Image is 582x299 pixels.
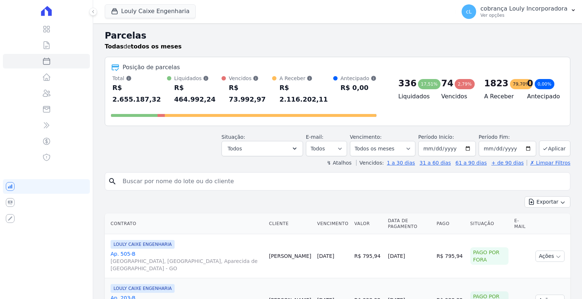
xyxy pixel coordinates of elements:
div: 1823 [484,78,509,89]
h4: Antecipado [527,92,558,101]
p: cobrança Louly Incorporadora [481,5,567,12]
input: Buscar por nome do lote ou do cliente [118,174,567,189]
th: Contrato [105,213,266,234]
span: LOULY CAIXE ENGENHARIA [111,284,175,293]
td: [DATE] [385,234,434,278]
button: Aplicar [539,141,570,156]
div: Posição de parcelas [123,63,180,72]
th: Valor [351,213,385,234]
td: R$ 795,94 [351,234,385,278]
label: E-mail: [306,134,324,140]
span: cL [466,9,472,14]
button: Todos [222,141,303,156]
label: Período Inicío: [418,134,454,140]
th: Vencimento [314,213,351,234]
div: 79,70% [510,79,533,89]
i: search [108,177,117,186]
div: Antecipado [340,75,376,82]
label: Situação: [222,134,245,140]
strong: Todas [105,43,124,50]
th: Data de Pagamento [385,213,434,234]
div: 336 [398,78,416,89]
button: cL cobrança Louly Incorporadora Ver opções [456,1,582,22]
p: de [105,42,182,51]
a: 31 a 60 dias [419,160,451,166]
th: Situação [467,213,511,234]
h4: A Receber [484,92,515,101]
div: 74 [441,78,453,89]
a: [DATE] [317,253,334,259]
td: [PERSON_NAME] [266,234,314,278]
button: Louly Caixe Engenharia [105,4,196,18]
a: ✗ Limpar Filtros [527,160,570,166]
div: 2,79% [455,79,474,89]
div: R$ 464.992,24 [174,82,222,105]
span: Todos [228,144,242,153]
a: Ap. 505-B[GEOGRAPHIC_DATA], [GEOGRAPHIC_DATA], Aparecida de [GEOGRAPHIC_DATA] - GO [111,250,263,272]
label: Vencidos: [356,160,384,166]
h2: Parcelas [105,29,570,42]
div: R$ 2.655.187,32 [112,82,167,105]
div: R$ 73.992,97 [229,82,272,105]
div: Liquidados [174,75,222,82]
button: Exportar [525,196,570,208]
div: 17,51% [418,79,441,89]
strong: todos os meses [131,43,182,50]
div: 0 [527,78,533,89]
h4: Liquidados [398,92,430,101]
a: 61 a 90 dias [455,160,487,166]
p: Ver opções [481,12,567,18]
span: [GEOGRAPHIC_DATA], [GEOGRAPHIC_DATA], Aparecida de [GEOGRAPHIC_DATA] - GO [111,257,263,272]
div: Pago por fora [470,247,509,265]
div: 0,00% [535,79,554,89]
h4: Vencidos [441,92,473,101]
button: Ações [535,251,565,262]
label: ↯ Atalhos [327,160,351,166]
td: R$ 795,94 [434,234,467,278]
th: E-mail [511,213,533,234]
div: R$ 0,00 [340,82,376,94]
label: Período Fim: [479,133,536,141]
a: 1 a 30 dias [387,160,415,166]
div: A Receber [279,75,333,82]
label: Vencimento: [350,134,382,140]
div: Total [112,75,167,82]
th: Pago [434,213,467,234]
div: R$ 2.116.202,11 [279,82,333,105]
span: LOULY CAIXE ENGENHARIA [111,240,175,249]
div: Vencidos [229,75,272,82]
a: + de 90 dias [491,160,524,166]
